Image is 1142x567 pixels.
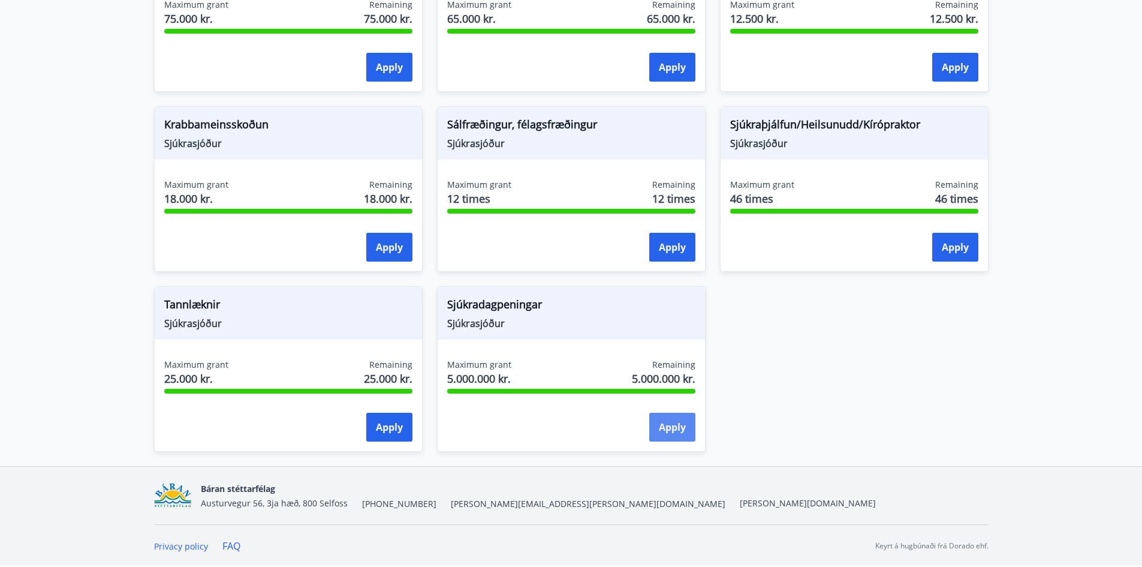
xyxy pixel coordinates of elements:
span: Sjúkrasjóður [164,137,412,150]
span: 12 times [652,191,695,206]
span: 12.500 kr. [730,11,794,26]
span: Tannlæknir [164,296,412,317]
span: Sjúkrasjóður [730,137,978,150]
button: Apply [932,53,978,82]
span: [PERSON_NAME][EMAIL_ADDRESS][PERSON_NAME][DOMAIN_NAME] [451,498,725,510]
button: Apply [366,413,412,442]
span: 12 times [447,191,511,206]
span: [PHONE_NUMBER] [362,498,436,510]
span: Remaining [369,359,412,371]
span: 65.000 kr. [647,11,695,26]
button: Apply [366,233,412,262]
span: Maximum grant [730,179,794,191]
button: Apply [649,53,695,82]
span: 25.000 kr. [364,371,412,386]
span: 46 times [935,191,978,206]
span: Remaining [935,179,978,191]
span: Sálfræðingur, félagsfræðingur [447,116,695,137]
p: Keyrt á hugbúnaði frá Dorado ehf. [875,541,989,551]
span: Sjúkrasjóður [447,317,695,330]
button: Apply [649,233,695,262]
span: Sjúkrasjóður [164,317,412,330]
span: 46 times [730,191,794,206]
span: Maximum grant [164,359,228,371]
span: Austurvegur 56, 3ja hæð, 800 Selfoss [201,497,348,509]
span: Sjúkradagpeningar [447,296,695,317]
a: [PERSON_NAME][DOMAIN_NAME] [740,497,876,509]
button: Apply [366,53,412,82]
span: 5.000.000 kr. [632,371,695,386]
span: 5.000.000 kr. [447,371,511,386]
span: 75.000 kr. [164,11,228,26]
span: Sjúkrasjóður [447,137,695,150]
button: Apply [649,413,695,442]
span: 65.000 kr. [447,11,511,26]
span: Maximum grant [164,179,228,191]
span: Maximum grant [447,179,511,191]
span: Sjúkraþjálfun/Heilsunudd/Kírópraktor [730,116,978,137]
span: 25.000 kr. [164,371,228,386]
a: FAQ [222,539,240,553]
span: 18.000 kr. [164,191,228,206]
span: Báran stéttarfélag [201,483,275,494]
a: Privacy policy [154,541,208,552]
span: Remaining [652,179,695,191]
button: Apply [932,233,978,262]
span: 18.000 kr. [364,191,412,206]
span: Remaining [652,359,695,371]
span: 12.500 kr. [930,11,978,26]
span: 75.000 kr. [364,11,412,26]
span: Krabbameinsskoðun [164,116,412,137]
span: Remaining [369,179,412,191]
span: Maximum grant [447,359,511,371]
img: Bz2lGXKH3FXEIQKvoQ8VL0Fr0uCiWgfgA3I6fSs8.png [154,483,192,509]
